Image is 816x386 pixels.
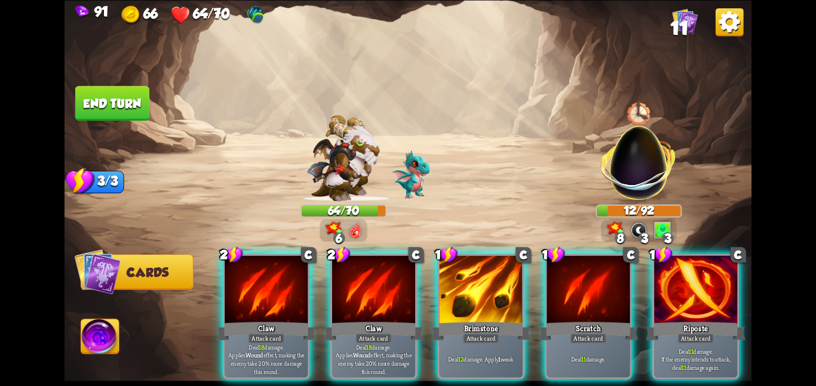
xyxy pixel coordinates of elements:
img: Void_Dragon_Baby.png [392,150,430,199]
b: 1 [498,355,501,363]
div: Claw [216,320,316,342]
div: Claw [324,320,424,342]
div: 3 [639,232,651,244]
div: 8 [615,232,627,244]
span: 66 [143,5,157,21]
img: Bonus_Damage_Icon.png [606,221,624,236]
p: Deal damage. Applies effect, making the enemy take 20% more damage this round. [227,342,306,375]
div: C [301,247,317,263]
b: 18 [259,342,264,351]
div: Brimstone [431,320,531,342]
div: 1 [542,246,565,263]
button: End turn [75,86,149,121]
div: Attack card [463,333,499,343]
div: Scratch [538,320,638,342]
p: Deal damage. Apply weak. [441,355,520,363]
b: Wound [246,351,263,359]
div: Riposte [646,320,746,342]
p: Deal damage. If the enemy intends to attack, deal damage again. [657,347,735,371]
b: Wound [353,351,371,359]
div: 3/3 [81,171,124,193]
div: C [731,247,746,263]
button: Cards [81,254,194,289]
img: Cards_Icon.png [75,248,121,295]
img: Gem.png [75,5,89,18]
p: Deal damage. [549,355,628,363]
div: 3 [662,232,674,244]
div: 12/92 [597,205,680,216]
img: SHADOW.png [630,221,648,239]
img: Options_Button.png [716,8,744,36]
b: 11 [689,347,693,355]
img: Bonus_Damage_Icon.png [325,221,342,236]
b: 11 [581,355,585,363]
div: 64/70 [302,205,385,216]
div: Attack card [248,333,284,343]
img: Black_Hole_Dragon_Egg.png [594,111,684,201]
div: 2 [327,246,351,263]
div: Gems [75,4,108,19]
span: 11 [670,18,689,39]
div: Health [171,5,229,25]
b: 18 [366,342,372,351]
div: Attack card [677,333,714,343]
b: 11 [682,363,686,372]
div: C [409,247,424,263]
img: Heart.png [171,5,190,24]
div: Attack card [570,333,607,343]
img: Stamina_Icon.png [66,166,95,194]
div: Attack card [355,333,392,343]
div: Gold [122,5,158,25]
div: C [623,247,639,263]
b: 12 [458,355,464,363]
div: 6 [333,232,345,244]
img: Barbarian_Dragon.png [307,115,381,201]
div: C [516,247,531,263]
img: Gold.png [122,5,141,24]
img: Poison.png [654,221,671,239]
img: Cards_Icon.png [672,8,698,33]
div: 1 [649,246,673,263]
img: DragonFury.png [349,221,362,239]
div: 2 [220,246,243,263]
img: Gym Bag - Gain 1 Bonus Damage at the start of the combat. [246,5,265,24]
p: Deal damage. Applies effect, making the enemy take 20% more damage this round. [334,342,413,375]
div: View all the cards in your deck [672,8,698,36]
span: 64/70 [193,5,229,21]
div: 1 [435,246,458,263]
img: Ability_Icon.png [81,319,119,358]
span: Cards [127,265,168,279]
